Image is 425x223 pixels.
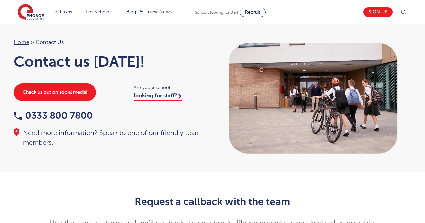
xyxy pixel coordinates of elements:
span: Are you a school [134,83,206,91]
a: Check us out on social media! [14,83,96,101]
a: Sign up [363,7,393,17]
a: Recruit [240,8,266,17]
a: Home [14,39,29,45]
h1: Contact us [DATE]! [14,53,206,70]
a: Blogs & Latest News [126,9,172,14]
span: Contact Us [36,38,64,47]
h2: Request a callback with the team [48,196,377,207]
a: Find jobs [52,9,72,14]
div: Need more information? Speak to one of our friendly team members. [14,128,206,147]
span: Schools looking for staff [195,10,238,15]
span: Recruit [245,10,260,15]
nav: breadcrumb [14,38,206,47]
a: 0333 800 7800 [14,110,93,121]
a: For Schools [86,9,112,14]
img: Engage Education [18,4,44,21]
a: looking for staff? [134,93,182,101]
span: > [31,39,34,45]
